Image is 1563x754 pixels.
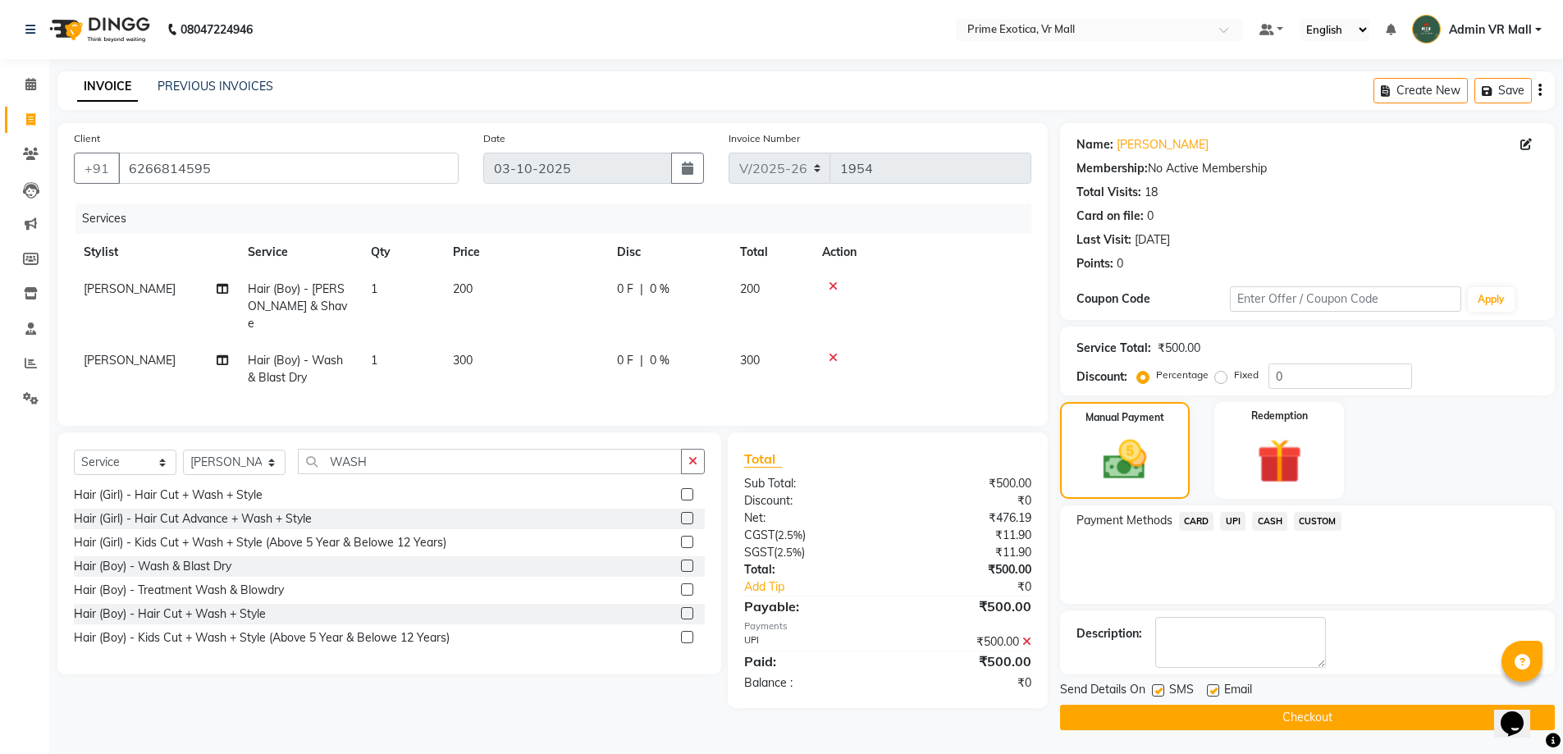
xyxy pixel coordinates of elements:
div: 0 [1147,208,1154,225]
div: ₹0 [914,578,1044,596]
div: Name: [1076,136,1113,153]
div: ₹0 [888,492,1044,510]
div: Sub Total: [732,475,888,492]
span: Admin VR Mall [1449,21,1532,39]
div: Payments [744,619,1031,633]
button: +91 [74,153,120,184]
span: 300 [740,353,760,368]
a: PREVIOUS INVOICES [158,79,273,94]
div: Hair (Girl) - Kids Cut + Wash + Style (Above 5 Year & Belowe 12 Years) [74,534,446,551]
button: Apply [1468,287,1515,312]
input: Search by Name/Mobile/Email/Code [118,153,459,184]
div: ( ) [732,544,888,561]
div: Hair (Boy) - Wash & Blast Dry [74,558,231,575]
span: Send Details On [1060,681,1145,701]
span: 300 [453,353,473,368]
div: ₹500.00 [888,651,1044,671]
div: ₹500.00 [888,475,1044,492]
div: Service Total: [1076,340,1151,357]
input: Enter Offer / Coupon Code [1230,286,1461,312]
div: Card on file: [1076,208,1144,225]
div: ₹500.00 [888,561,1044,578]
th: Price [443,234,607,271]
span: | [640,352,643,369]
div: ₹500.00 [888,633,1044,651]
label: Client [74,131,100,146]
span: Email [1224,681,1252,701]
span: CARD [1179,512,1214,531]
span: CUSTOM [1294,512,1341,531]
span: [PERSON_NAME] [84,281,176,296]
div: Net: [732,510,888,527]
div: Total: [732,561,888,578]
span: SGST [744,545,774,560]
button: Create New [1373,78,1468,103]
span: 1 [371,281,377,296]
b: 08047224946 [181,7,253,53]
label: Fixed [1234,368,1259,382]
span: 0 F [617,352,633,369]
span: 0 % [650,352,670,369]
div: ₹500.00 [888,596,1044,616]
div: ₹500.00 [1158,340,1200,357]
span: 0 F [617,281,633,298]
th: Stylist [74,234,238,271]
span: 1 [371,353,377,368]
div: Description: [1076,625,1142,642]
span: Hair (Boy) - [PERSON_NAME] & Shave [248,281,347,331]
span: 0 % [650,281,670,298]
div: Coupon Code [1076,290,1231,308]
label: Invoice Number [729,131,800,146]
img: _gift.svg [1243,433,1316,489]
label: Redemption [1251,409,1308,423]
span: 200 [453,281,473,296]
span: SMS [1169,681,1194,701]
span: | [640,281,643,298]
div: Hair (Girl) - Hair Cut + Wash + Style [74,487,263,504]
th: Total [730,234,812,271]
a: [PERSON_NAME] [1117,136,1209,153]
th: Service [238,234,361,271]
iframe: chat widget [1494,688,1547,738]
a: Add Tip [732,578,913,596]
th: Action [812,234,1031,271]
div: Points: [1076,255,1113,272]
div: ( ) [732,527,888,544]
div: ₹476.19 [888,510,1044,527]
label: Manual Payment [1085,410,1164,425]
div: 18 [1145,184,1158,201]
span: 2.5% [777,546,802,559]
div: Discount: [1076,368,1127,386]
div: Hair (Boy) - Hair Cut + Wash + Style [74,605,266,623]
div: ₹11.90 [888,527,1044,544]
img: logo [42,7,154,53]
div: Last Visit: [1076,231,1131,249]
div: Total Visits: [1076,184,1141,201]
div: Paid: [732,651,888,671]
span: Payment Methods [1076,512,1172,529]
div: ₹11.90 [888,544,1044,561]
div: ₹0 [888,674,1044,692]
img: _cash.svg [1090,435,1160,485]
div: Membership: [1076,160,1148,177]
button: Checkout [1060,705,1555,730]
span: CGST [744,528,775,542]
div: Balance : [732,674,888,692]
div: [DATE] [1135,231,1170,249]
div: No Active Membership [1076,160,1538,177]
label: Percentage [1156,368,1209,382]
span: UPI [1220,512,1245,531]
th: Qty [361,234,443,271]
button: Save [1474,78,1532,103]
div: 0 [1117,255,1123,272]
img: Admin VR Mall [1412,15,1441,43]
div: Discount: [732,492,888,510]
span: [PERSON_NAME] [84,353,176,368]
div: Payable: [732,596,888,616]
div: Services [75,203,1044,234]
span: Hair (Boy) - Wash & Blast Dry [248,353,343,385]
a: INVOICE [77,72,138,102]
span: 200 [740,281,760,296]
input: Search or Scan [298,449,682,474]
div: Hair (Boy) - Treatment Wash & Blowdry [74,582,284,599]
